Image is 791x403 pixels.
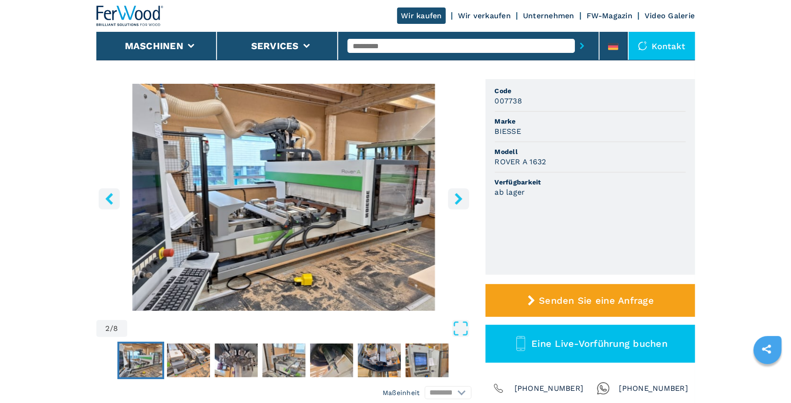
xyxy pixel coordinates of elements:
[261,342,307,379] button: Go to Slide 5
[397,7,446,24] a: Wir kaufen
[383,388,420,397] em: Maßeinheit
[130,320,469,337] button: Open Fullscreen
[486,325,695,363] button: Eine Live-Vorführung buchen
[215,344,258,377] img: c08c98a00d09e44a8a454aa1c0a95560
[262,344,305,377] img: 790eabadfab26584390f808ab4728f87
[495,95,522,106] h3: 007738
[125,40,183,51] button: Maschinen
[495,86,686,95] span: Code
[755,337,778,361] a: sharethis
[587,11,633,20] a: FW-Magazin
[99,188,120,209] button: left-button
[629,32,695,60] div: Kontakt
[96,84,472,311] img: 5-Achs-Bearbeitungszentrum BIESSE ROVER A 1632
[96,342,472,379] nav: Thumbnail Navigation
[110,325,113,332] span: /
[619,382,689,395] span: [PHONE_NUMBER]
[531,338,668,349] span: Eine Live-Vorführung buchen
[308,342,355,379] button: Go to Slide 6
[495,126,522,137] h3: BIESSE
[495,117,686,126] span: Marke
[495,177,686,187] span: Verfügbarkeit
[119,344,162,377] img: b7393234b5238f6ce9106d1f347444ee
[106,325,110,332] span: 2
[597,382,610,395] img: Whatsapp
[575,35,589,57] button: submit-button
[404,342,450,379] button: Go to Slide 8
[638,41,647,51] img: Kontakt
[486,284,695,317] button: Senden Sie eine Anfrage
[213,342,260,379] button: Go to Slide 4
[251,40,299,51] button: Services
[515,382,584,395] span: [PHONE_NUMBER]
[167,344,210,377] img: 1b59e6375049546ecba501efe0279fd3
[448,188,469,209] button: right-button
[310,344,353,377] img: 22c306ea9afda04f9b94f94207143c3a
[495,147,686,156] span: Modell
[751,361,784,396] iframe: Chat
[358,344,401,377] img: 7a279969bc4c99d804b8c0e6c5d66e2f
[113,325,118,332] span: 8
[539,295,654,306] span: Senden Sie eine Anfrage
[492,382,505,395] img: Phone
[406,344,449,377] img: f4fc577108a9b5a526925d39a07e2c14
[645,11,695,20] a: Video Galerie
[117,342,164,379] button: Go to Slide 2
[523,11,574,20] a: Unternehmen
[495,156,546,167] h3: ROVER A 1632
[96,6,164,26] img: Ferwood
[165,342,212,379] button: Go to Slide 3
[458,11,511,20] a: Wir verkaufen
[96,84,472,311] div: Go to Slide 2
[356,342,403,379] button: Go to Slide 7
[495,187,525,198] h3: ab lager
